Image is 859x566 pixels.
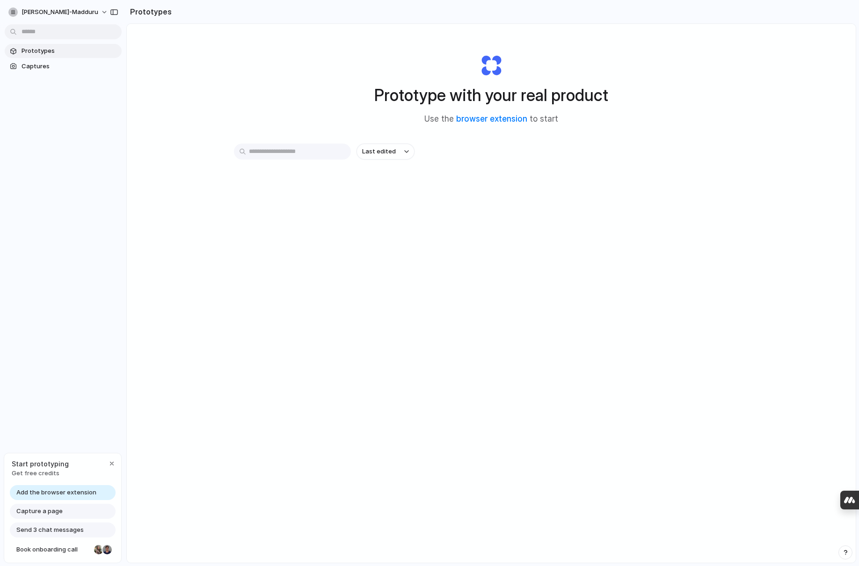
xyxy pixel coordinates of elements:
[126,6,172,17] h2: Prototypes
[16,525,84,535] span: Send 3 chat messages
[16,488,96,497] span: Add the browser extension
[22,7,98,17] span: [PERSON_NAME]-madduru
[93,544,104,555] div: Nicole Kubica
[16,545,90,554] span: Book onboarding call
[5,5,113,20] button: [PERSON_NAME]-madduru
[5,59,122,73] a: Captures
[362,147,396,156] span: Last edited
[22,62,118,71] span: Captures
[5,44,122,58] a: Prototypes
[374,83,608,108] h1: Prototype with your real product
[10,485,116,500] a: Add the browser extension
[102,544,113,555] div: Christian Iacullo
[12,459,69,469] span: Start prototyping
[10,542,116,557] a: Book onboarding call
[456,114,527,123] a: browser extension
[424,113,558,125] span: Use the to start
[16,507,63,516] span: Capture a page
[12,469,69,478] span: Get free credits
[357,144,415,160] button: Last edited
[22,46,118,56] span: Prototypes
